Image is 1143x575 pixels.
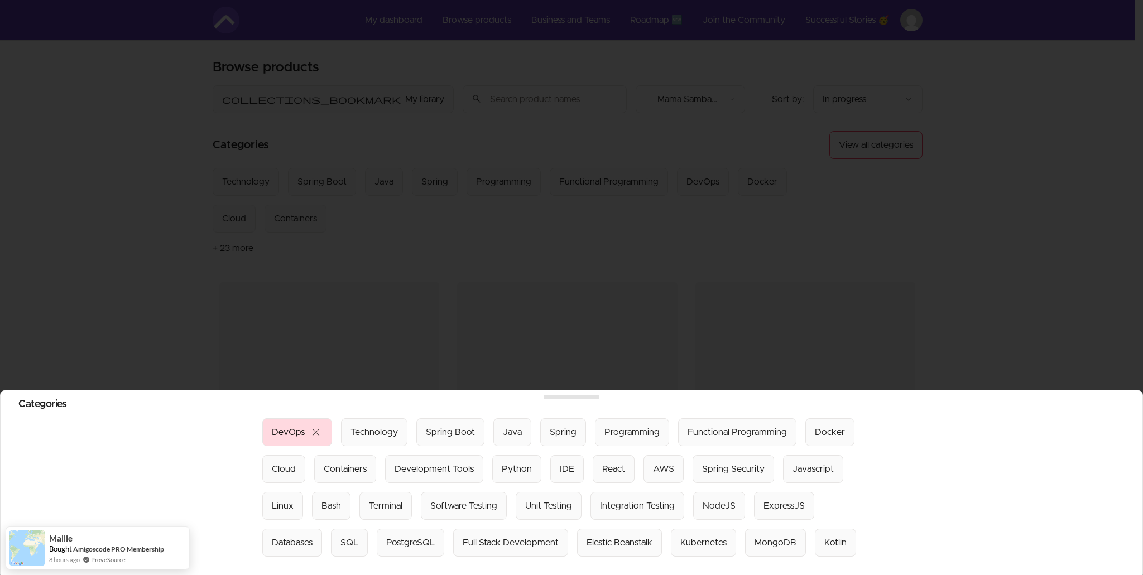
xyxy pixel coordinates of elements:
[602,462,625,476] div: React
[793,462,834,476] div: Javascript
[18,399,1125,409] h2: Categories
[755,536,796,549] div: MongoDB
[560,462,574,476] div: IDE
[430,499,497,513] div: Software Testing
[272,462,296,476] div: Cloud
[309,426,323,439] span: close
[653,462,674,476] div: AWS
[395,462,474,476] div: Development Tools
[272,499,294,513] div: Linux
[600,499,675,513] div: Integration Testing
[463,536,559,549] div: Full Stack Development
[525,499,572,513] div: Unit Testing
[502,462,532,476] div: Python
[763,499,805,513] div: ExpressJS
[369,499,402,513] div: Terminal
[815,426,845,439] div: Docker
[340,536,358,549] div: SQL
[587,536,652,549] div: Elestic Beanstalk
[272,536,313,549] div: Databases
[550,426,577,439] div: Spring
[272,426,305,439] div: DevOps
[604,426,660,439] div: Programming
[680,536,727,549] div: Kubernetes
[321,499,341,513] div: Bash
[688,426,787,439] div: Functional Programming
[350,426,398,439] div: Technology
[503,426,522,439] div: Java
[702,462,765,476] div: Spring Security
[824,536,847,549] div: Kotlin
[386,536,435,549] div: PostgreSQL
[703,499,736,513] div: NodeJS
[324,462,367,476] div: Containers
[426,426,475,439] div: Spring Boot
